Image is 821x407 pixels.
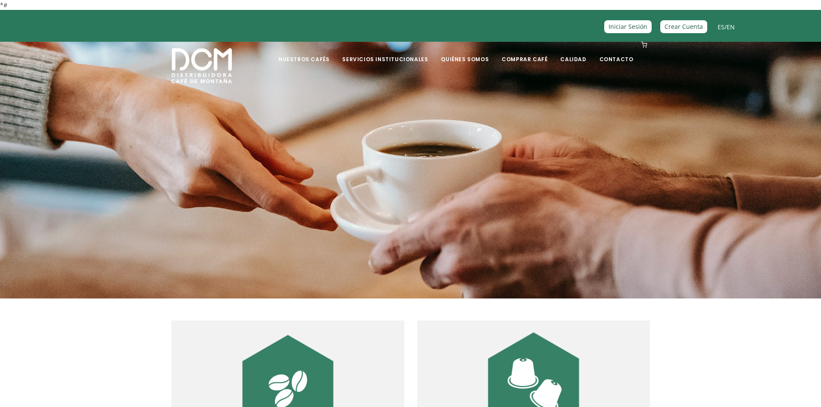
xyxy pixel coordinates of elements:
[727,23,735,31] a: EN
[718,23,724,31] a: ES
[594,43,639,63] a: Contacto
[718,22,735,32] span: /
[337,43,433,63] a: Servicios Institucionales
[660,20,707,33] a: Crear Cuenta
[555,43,591,63] a: Calidad
[496,43,553,63] a: Comprar Café
[273,43,334,63] a: Nuestros Cafés
[604,20,652,33] a: Iniciar Sesión
[436,43,494,63] a: Quiénes Somos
